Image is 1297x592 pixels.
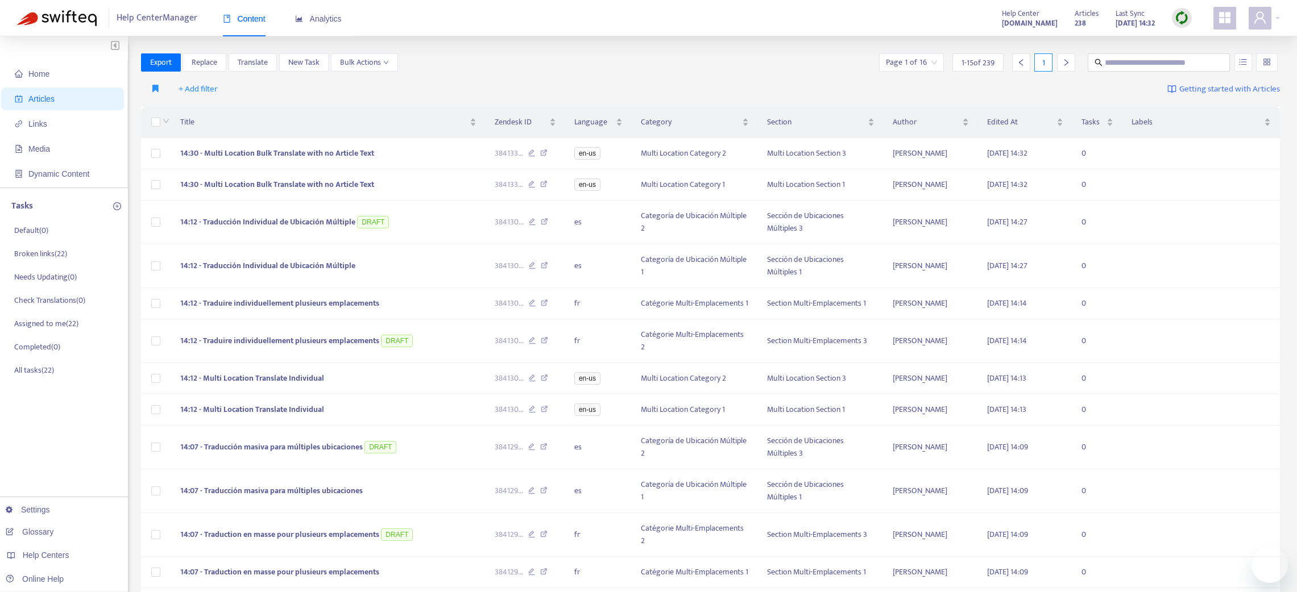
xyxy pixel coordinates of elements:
[987,440,1028,453] span: [DATE] 14:09
[758,107,884,138] th: Section
[962,57,994,69] span: 1 - 15 of 239
[180,528,379,541] span: 14:07 - Traduction en masse pour plusieurs emplacements
[1062,59,1070,66] span: right
[987,297,1027,310] span: [DATE] 14:14
[632,557,757,588] td: Catégorie Multi-Emplacements 1
[495,441,523,453] span: 384129 ...
[632,513,757,557] td: Catégorie Multi-Emplacements 2
[6,527,53,536] a: Glossary
[495,566,523,578] span: 384129 ...
[632,363,757,394] td: Multi Location Category 2
[141,53,181,72] button: Export
[1122,107,1280,138] th: Labels
[1167,80,1280,98] a: Getting started with Articles
[1081,116,1105,128] span: Tasks
[14,271,77,283] p: Needs Updating ( 0 )
[180,372,324,385] span: 14:12 - Multi Location Translate Individual
[295,15,303,23] span: area-chart
[884,107,978,138] th: Author
[632,426,757,469] td: Categoría de Ubicación Múltiple 2
[223,15,231,23] span: book
[1075,7,1099,20] span: Articles
[150,56,172,69] span: Export
[884,244,978,288] td: [PERSON_NAME]
[1002,17,1058,30] strong: [DOMAIN_NAME]
[565,319,632,363] td: fr
[1234,53,1252,72] button: unordered-list
[495,528,523,541] span: 384129 ...
[1072,288,1123,319] td: 0
[180,334,379,347] span: 14:12 - Traduire individuellement plusieurs emplacements
[758,557,884,588] td: Section Multi-Emplacements 1
[28,94,55,103] span: Articles
[1179,83,1280,96] span: Getting started with Articles
[987,259,1027,272] span: [DATE] 14:27
[758,319,884,363] td: Section Multi-Emplacements 3
[884,394,978,426] td: [PERSON_NAME]
[11,199,33,213] p: Tasks
[978,107,1072,138] th: Edited At
[987,334,1027,347] span: [DATE] 14:14
[758,201,884,244] td: Sección de Ubicaciones Múltiples 3
[180,259,355,272] span: 14:12 - Traducción Individual de Ubicación Múltiple
[632,394,757,426] td: Multi Location Category 1
[1175,11,1189,25] img: sync.dc5367851b00ba804db3.png
[1072,138,1123,169] td: 0
[180,440,363,453] span: 14:07 - Traducción masiva para múltiples ubicaciones
[113,202,121,210] span: plus-circle
[180,215,355,228] span: 14:12 - Traducción Individual de Ubicación Múltiple
[331,53,398,72] button: Bulk Actionsdown
[641,116,739,128] span: Category
[495,372,524,385] span: 384130 ...
[1072,244,1123,288] td: 0
[495,485,523,497] span: 384129 ...
[1075,17,1086,30] strong: 238
[15,70,23,78] span: home
[180,403,324,416] span: 14:12 - Multi Location Translate Individual
[884,557,978,588] td: [PERSON_NAME]
[987,403,1026,416] span: [DATE] 14:13
[381,528,413,541] span: DRAFT
[884,319,978,363] td: [PERSON_NAME]
[758,426,884,469] td: Sección de Ubicaciones Múltiples 3
[1095,59,1103,66] span: search
[758,513,884,557] td: Section Multi-Emplacements 3
[192,56,217,69] span: Replace
[632,107,757,138] th: Category
[15,145,23,153] span: file-image
[28,144,50,153] span: Media
[987,528,1028,541] span: [DATE] 14:09
[758,469,884,513] td: Sección de Ubicaciones Múltiples 1
[495,147,523,160] span: 384133 ...
[180,116,467,128] span: Title
[171,107,486,138] th: Title
[1072,426,1123,469] td: 0
[295,14,342,23] span: Analytics
[1072,363,1123,394] td: 0
[1072,469,1123,513] td: 0
[1072,201,1123,244] td: 0
[565,513,632,557] td: fr
[758,394,884,426] td: Multi Location Section 1
[884,513,978,557] td: [PERSON_NAME]
[632,469,757,513] td: Categoría de Ubicación Múltiple 1
[632,288,757,319] td: Catégorie Multi-Emplacements 1
[574,403,600,416] span: en-us
[495,260,524,272] span: 384130 ...
[17,10,97,26] img: Swifteq
[574,116,614,128] span: Language
[357,216,389,228] span: DRAFT
[1072,557,1123,588] td: 0
[758,169,884,201] td: Multi Location Section 1
[987,565,1028,578] span: [DATE] 14:09
[486,107,565,138] th: Zendesk ID
[1132,116,1262,128] span: Labels
[565,107,632,138] th: Language
[767,116,865,128] span: Section
[987,178,1027,191] span: [DATE] 14:32
[758,363,884,394] td: Multi Location Section 3
[884,469,978,513] td: [PERSON_NAME]
[632,319,757,363] td: Catégorie Multi-Emplacements 2
[574,147,600,160] span: en-us
[1002,7,1039,20] span: Help Center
